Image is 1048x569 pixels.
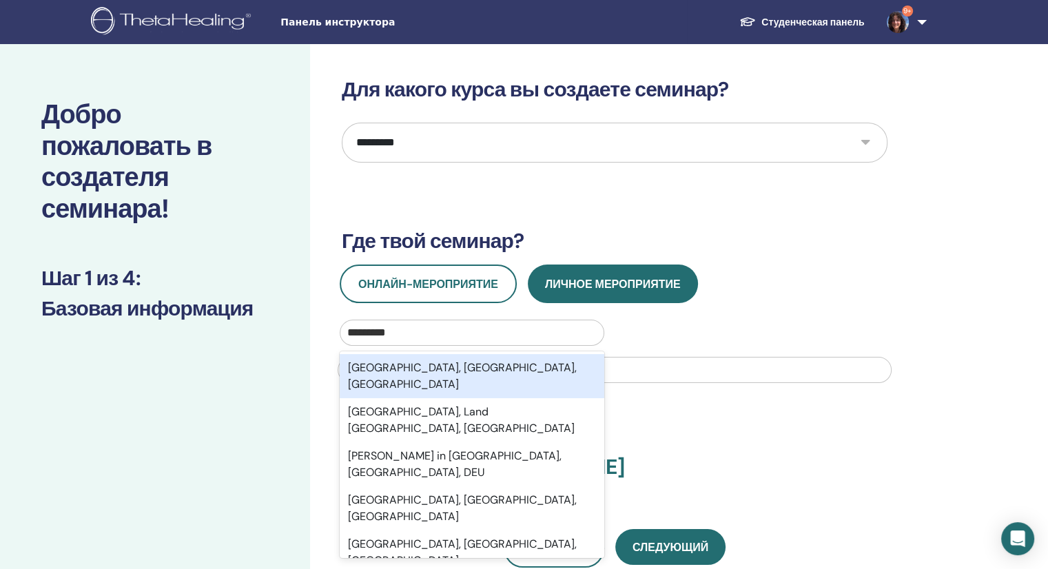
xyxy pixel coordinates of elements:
[280,15,487,30] span: Панель инструктора
[633,540,708,555] span: Следующий
[615,529,726,565] button: Следующий
[340,486,604,530] div: [GEOGRAPHIC_DATA], [GEOGRAPHIC_DATA], [GEOGRAPHIC_DATA]
[545,277,681,291] span: Личное мероприятие
[1001,522,1034,555] div: Open Intercom Messenger
[528,265,698,303] button: Личное мероприятие
[887,11,909,33] img: default.jpg
[340,354,604,398] div: [GEOGRAPHIC_DATA], [GEOGRAPHIC_DATA], [GEOGRAPHIC_DATA]
[342,455,887,496] h3: Basic DNA с [PERSON_NAME]
[340,442,604,486] div: [PERSON_NAME] in [GEOGRAPHIC_DATA], [GEOGRAPHIC_DATA], DEU
[358,277,498,291] span: Онлайн-мероприятие
[342,229,887,254] h3: Где твой семинар?
[340,398,604,442] div: [GEOGRAPHIC_DATA], Land [GEOGRAPHIC_DATA], [GEOGRAPHIC_DATA]
[41,99,269,225] h2: Добро пожаловать в создателя семинара!
[340,265,517,303] button: Онлайн-мероприятие
[728,10,875,35] a: Студенческая панель
[342,424,887,449] h3: Подтвердите свои данные
[902,6,913,17] span: 9+
[91,7,256,38] img: logo.png
[41,296,269,321] h3: Базовая информация
[41,266,269,291] h3: Шаг 1 из 4 :
[739,16,756,28] img: graduation-cap-white.svg
[342,77,887,102] h3: Для какого курса вы создаете семинар?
